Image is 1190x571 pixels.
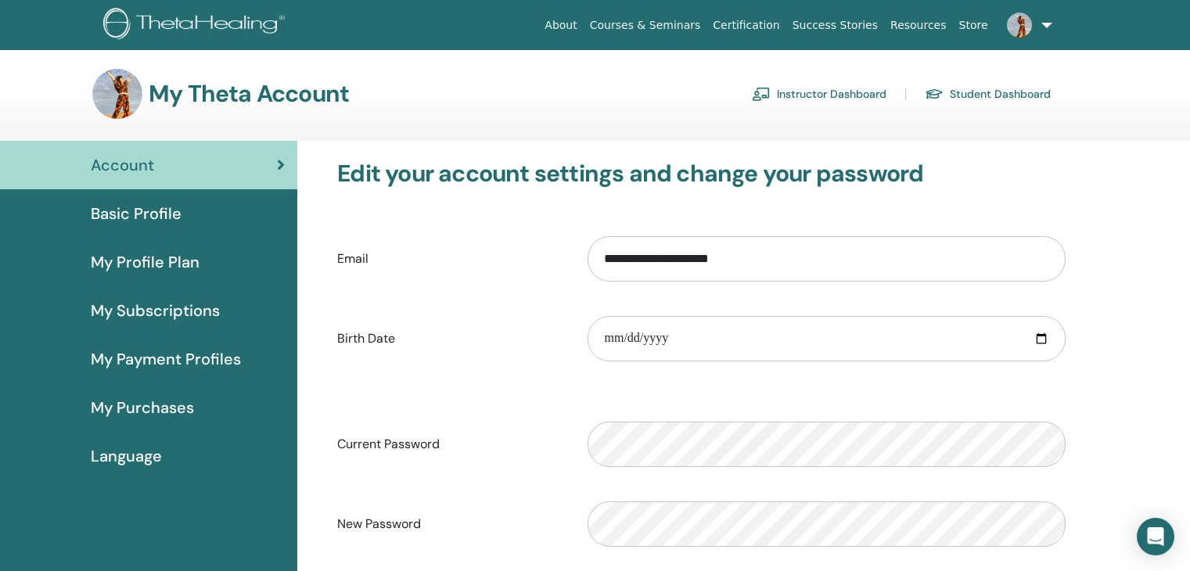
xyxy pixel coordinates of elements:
span: My Subscriptions [91,299,220,322]
div: Open Intercom Messenger [1137,518,1174,555]
label: New Password [325,509,576,539]
a: About [538,11,583,40]
label: Birth Date [325,324,576,354]
img: graduation-cap.svg [925,88,944,101]
label: Email [325,244,576,274]
span: My Profile Plan [91,250,200,274]
a: Instructor Dashboard [752,81,886,106]
span: My Purchases [91,396,194,419]
img: chalkboard-teacher.svg [752,87,771,101]
a: Resources [884,11,953,40]
img: default.jpg [92,69,142,119]
img: default.jpg [1007,13,1032,38]
span: Language [91,444,162,468]
label: Current Password [325,429,576,459]
span: My Payment Profiles [91,347,241,371]
a: Success Stories [786,11,884,40]
span: Account [91,153,154,177]
a: Courses & Seminars [584,11,707,40]
h3: My Theta Account [149,80,349,108]
a: Certification [706,11,786,40]
a: Store [953,11,994,40]
a: Student Dashboard [925,81,1051,106]
img: logo.png [103,8,290,43]
span: Basic Profile [91,202,182,225]
h3: Edit your account settings and change your password [337,160,1066,188]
